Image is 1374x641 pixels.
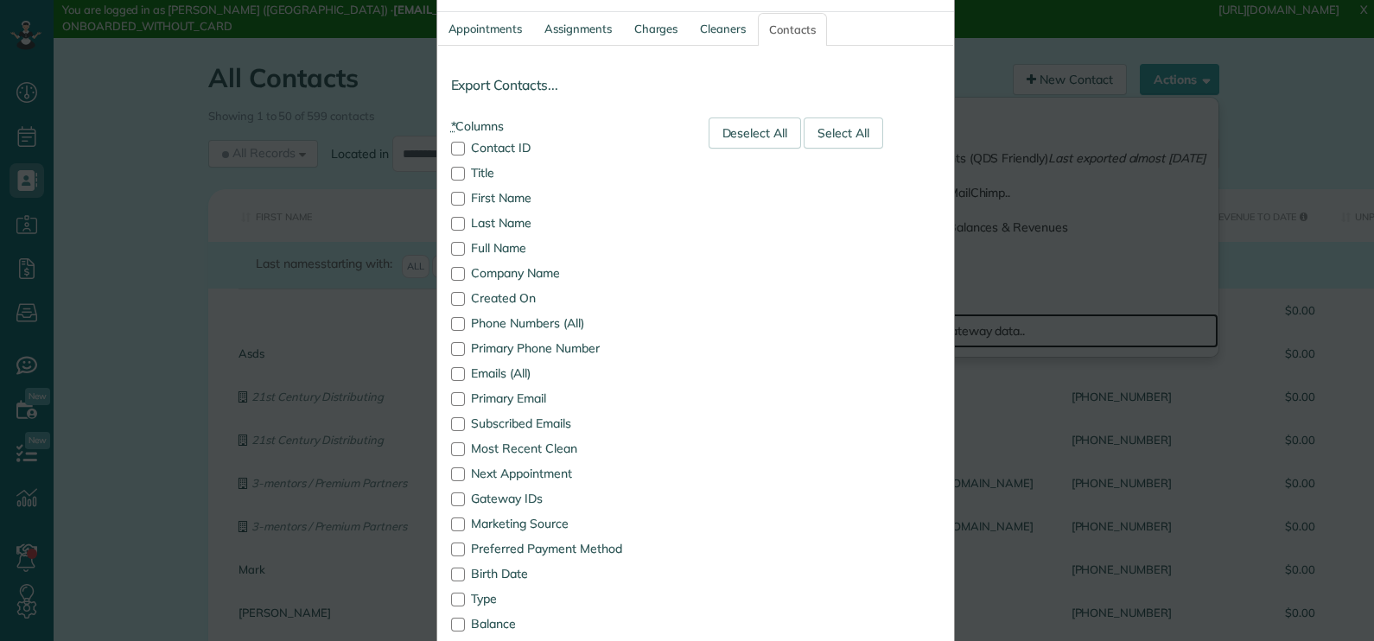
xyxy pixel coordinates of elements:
[451,167,683,179] label: Title
[758,13,827,46] a: Contacts
[451,192,683,204] label: First Name
[451,392,683,404] label: Primary Email
[451,367,683,379] label: Emails (All)
[451,342,683,354] label: Primary Phone Number
[451,618,683,630] label: Balance
[534,13,622,45] a: Assignments
[451,292,683,304] label: Created On
[451,543,683,555] label: Preferred Payment Method
[451,442,683,454] label: Most Recent Clean
[451,217,683,229] label: Last Name
[709,117,802,149] div: Deselect All
[451,317,683,329] label: Phone Numbers (All)
[438,13,533,45] a: Appointments
[451,417,683,429] label: Subscribed Emails
[804,117,883,149] div: Select All
[451,568,683,580] label: Birth Date
[451,242,683,254] label: Full Name
[451,492,683,505] label: Gateway IDs
[451,78,940,92] h4: Export Contacts...
[451,467,683,479] label: Next Appointment
[451,593,683,605] label: Type
[451,142,683,154] label: Contact ID
[451,267,683,279] label: Company Name
[451,517,683,530] label: Marketing Source
[690,13,756,45] a: Cleaners
[451,117,683,135] label: Columns
[624,13,689,45] a: Charges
